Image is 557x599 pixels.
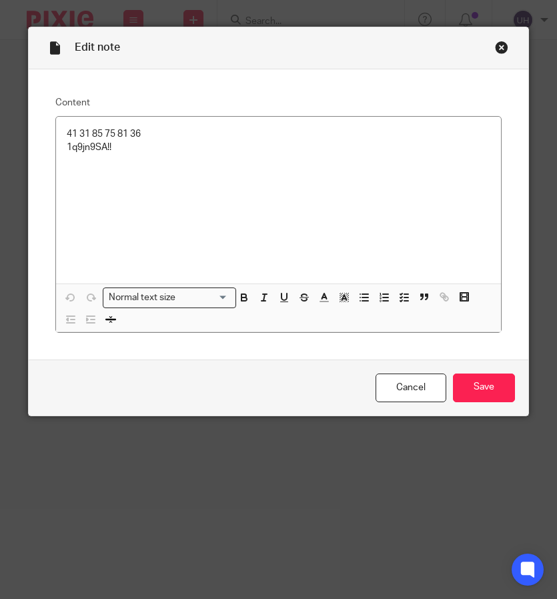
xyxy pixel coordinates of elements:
[75,42,120,53] span: Edit note
[453,374,515,402] input: Save
[103,287,236,308] div: Search for option
[106,291,179,305] span: Normal text size
[180,291,228,305] input: Search for option
[67,127,491,141] p: 41 31 85 75 81 36
[67,141,491,154] p: 1q9jn9SA!!
[495,41,508,54] div: Close this dialog window
[55,96,502,109] label: Content
[376,374,446,402] a: Cancel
